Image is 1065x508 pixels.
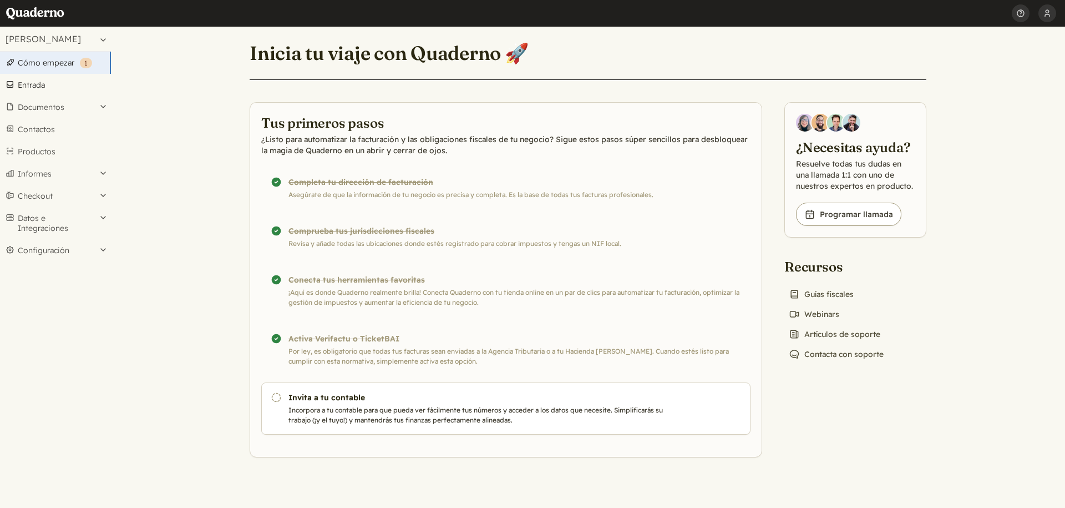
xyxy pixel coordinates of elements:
img: Ivo Oltmans, Business Developer at Quaderno [827,114,845,132]
p: Resuelve todas tus dudas en una llamada 1:1 con uno de nuestros expertos en producto. [796,158,915,192]
p: Incorpora a tu contable para que pueda ver fácilmente tus números y acceder a los datos que neces... [288,405,667,425]
h3: Invita a tu contable [288,392,667,403]
a: Programar llamada [796,203,901,226]
span: 1 [84,59,88,67]
h1: Inicia tu viaje con Quaderno 🚀 [250,41,529,66]
img: Diana Carrasco, Account Executive at Quaderno [796,114,814,132]
p: ¿Listo para automatizar la facturación y las obligaciones fiscales de tu negocio? Sigue estos pas... [261,134,750,156]
h2: Tus primeros pasos [261,114,750,132]
h2: ¿Necesitas ayuda? [796,138,915,156]
a: Invita a tu contable Incorpora a tu contable para que pueda ver fácilmente tus números y acceder ... [261,383,750,435]
a: Guías fiscales [784,286,858,302]
img: Javier Rubio, DevRel at Quaderno [843,114,860,132]
a: Artículos de soporte [784,326,885,342]
a: Contacta con soporte [784,346,888,362]
h2: Recursos [784,258,888,275]
img: Jairo Fumero, Account Executive at Quaderno [812,114,829,132]
a: Webinars [784,306,844,322]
